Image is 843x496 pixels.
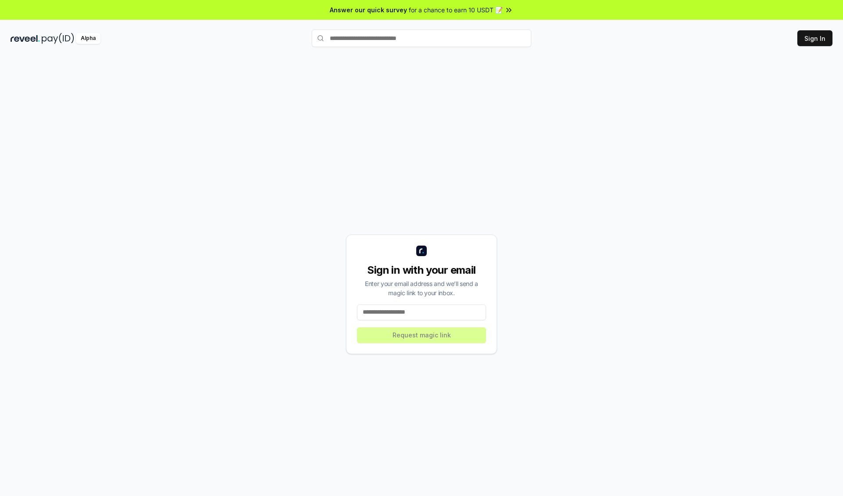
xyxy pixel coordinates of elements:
button: Sign In [797,30,832,46]
div: Sign in with your email [357,263,486,277]
img: reveel_dark [11,33,40,44]
img: logo_small [416,246,427,256]
span: Answer our quick survey [330,5,407,14]
div: Enter your email address and we’ll send a magic link to your inbox. [357,279,486,297]
div: Alpha [76,33,101,44]
img: pay_id [42,33,74,44]
span: for a chance to earn 10 USDT 📝 [409,5,503,14]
